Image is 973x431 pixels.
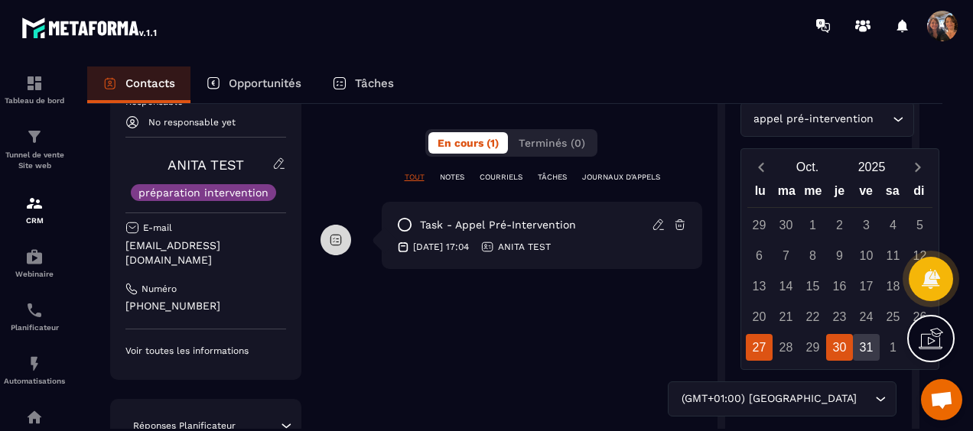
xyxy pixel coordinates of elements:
[799,334,826,361] div: 29
[125,238,286,267] p: [EMAIL_ADDRESS][DOMAIN_NAME]
[317,66,409,103] a: Tâches
[4,216,65,225] p: CRM
[747,212,932,361] div: Calendar days
[509,132,594,154] button: Terminés (0)
[906,242,933,269] div: 12
[746,212,773,238] div: 29
[405,172,425,183] p: TOUT
[826,212,853,238] div: 2
[355,76,394,90] p: Tâches
[428,132,508,154] button: En cours (1)
[25,74,44,92] img: formation
[880,242,906,269] div: 11
[747,180,773,207] div: lu
[125,299,286,313] p: [PHONE_NUMBER]
[773,212,799,238] div: 30
[25,128,44,146] img: formation
[853,180,880,207] div: ve
[880,303,906,330] div: 25
[773,242,799,269] div: 7
[25,408,44,426] img: automations
[826,180,853,207] div: je
[4,343,65,397] a: automationsautomationsAutomatisations
[21,14,159,41] img: logo
[773,303,799,330] div: 21
[826,334,853,361] div: 30
[4,63,65,116] a: formationformationTableau de bord
[860,390,871,407] input: Search for option
[25,248,44,266] img: automations
[138,187,268,198] p: préparation intervention
[906,303,933,330] div: 26
[799,212,826,238] div: 1
[853,273,880,300] div: 17
[87,66,190,103] a: Contacts
[904,157,932,177] button: Next month
[4,236,65,290] a: automationsautomationsWebinaire
[582,172,660,183] p: JOURNAUX D'APPELS
[799,242,826,269] div: 8
[519,137,585,149] span: Terminés (0)
[906,273,933,300] div: 19
[773,180,800,207] div: ma
[168,157,244,173] a: ANITA TEST
[906,334,933,361] div: 2
[747,157,776,177] button: Previous month
[480,172,522,183] p: COURRIELS
[773,334,799,361] div: 28
[413,241,469,253] p: [DATE] 17:04
[498,241,551,253] p: ANITA TEST
[776,154,840,180] button: Open months overlay
[142,283,177,295] p: Numéro
[853,242,880,269] div: 10
[4,323,65,332] p: Planificateur
[746,334,773,361] div: 27
[440,172,464,183] p: NOTES
[25,194,44,212] img: formation
[879,180,906,207] div: sa
[906,180,932,207] div: di
[826,273,853,300] div: 16
[4,116,65,183] a: formationformationTunnel de vente Site web
[4,290,65,343] a: schedulerschedulerPlanificateur
[4,270,65,278] p: Webinaire
[746,303,773,330] div: 20
[877,111,889,128] input: Search for option
[853,303,880,330] div: 24
[880,273,906,300] div: 18
[4,150,65,171] p: Tunnel de vente Site web
[750,111,877,128] span: appel pré-intervention
[853,334,880,361] div: 31
[420,218,576,232] p: task - appel pré-intervention
[143,222,172,234] p: E-mail
[826,303,853,330] div: 23
[125,76,175,90] p: Contacts
[880,212,906,238] div: 4
[4,183,65,236] a: formationformationCRM
[668,381,897,416] div: Search for option
[746,273,773,300] div: 13
[4,96,65,105] p: Tableau de bord
[678,390,860,407] span: (GMT+01:00) [GEOGRAPHIC_DATA]
[746,242,773,269] div: 6
[190,66,317,103] a: Opportunités
[25,301,44,319] img: scheduler
[125,345,286,357] p: Voir toutes les informations
[799,273,826,300] div: 15
[880,334,906,361] div: 1
[438,137,499,149] span: En cours (1)
[799,303,826,330] div: 22
[747,180,932,361] div: Calendar wrapper
[229,76,301,90] p: Opportunités
[148,117,236,128] p: No responsable yet
[740,102,914,137] div: Search for option
[25,355,44,373] img: automations
[826,242,853,269] div: 9
[921,379,962,420] div: Ouvrir le chat
[853,212,880,238] div: 3
[906,212,933,238] div: 5
[538,172,567,183] p: TÂCHES
[800,180,827,207] div: me
[840,154,904,180] button: Open years overlay
[4,377,65,385] p: Automatisations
